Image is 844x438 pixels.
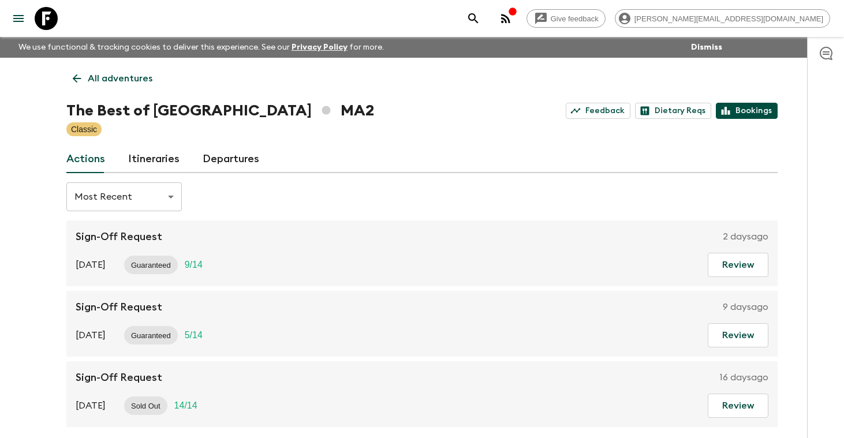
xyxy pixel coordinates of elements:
[7,7,30,30] button: menu
[76,399,106,413] p: [DATE]
[716,103,778,119] a: Bookings
[566,103,630,119] a: Feedback
[723,230,768,244] p: 2 days ago
[708,253,768,277] button: Review
[708,394,768,418] button: Review
[462,7,485,30] button: search adventures
[203,145,259,173] a: Departures
[66,145,105,173] a: Actions
[615,9,830,28] div: [PERSON_NAME][EMAIL_ADDRESS][DOMAIN_NAME]
[124,331,178,340] span: Guaranteed
[66,99,374,122] h1: The Best of [GEOGRAPHIC_DATA] MA2
[708,323,768,347] button: Review
[178,326,210,345] div: Trip Fill
[628,14,830,23] span: [PERSON_NAME][EMAIL_ADDRESS][DOMAIN_NAME]
[544,14,605,23] span: Give feedback
[124,261,178,269] span: Guaranteed
[635,103,711,119] a: Dietary Reqs
[66,181,182,213] div: Most Recent
[526,9,606,28] a: Give feedback
[88,72,152,85] p: All adventures
[167,396,204,415] div: Trip Fill
[178,256,210,274] div: Trip Fill
[76,258,106,272] p: [DATE]
[185,328,203,342] p: 5 / 14
[688,39,725,55] button: Dismiss
[76,328,106,342] p: [DATE]
[76,300,162,314] p: Sign-Off Request
[124,402,167,410] span: Sold Out
[71,123,97,135] p: Classic
[66,67,159,90] a: All adventures
[128,145,180,173] a: Itineraries
[76,230,162,244] p: Sign-Off Request
[292,43,348,51] a: Privacy Policy
[76,370,162,384] p: Sign-Off Request
[723,300,768,314] p: 9 days ago
[720,370,768,384] p: 16 days ago
[185,258,203,272] p: 9 / 14
[14,37,389,58] p: We use functional & tracking cookies to deliver this experience. See our for more.
[174,399,197,413] p: 14 / 14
